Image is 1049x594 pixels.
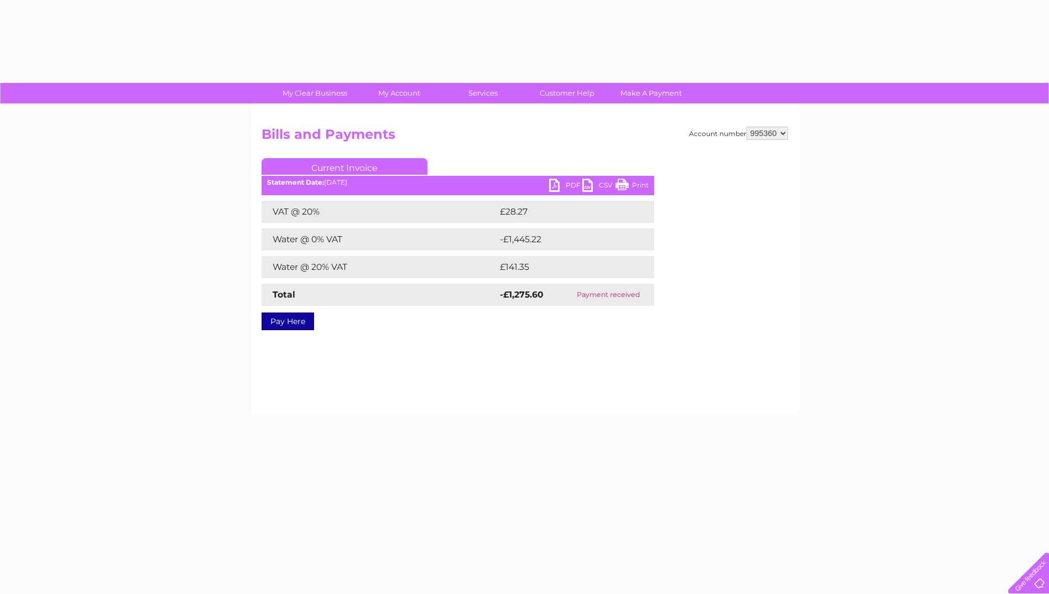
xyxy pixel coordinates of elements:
td: £141.35 [497,256,633,278]
a: My Clear Business [269,83,361,103]
td: Water @ 20% VAT [262,256,497,278]
a: CSV [582,179,615,195]
a: Print [615,179,649,195]
a: Current Invoice [262,158,427,175]
div: Account number [689,127,788,140]
a: Customer Help [521,83,613,103]
td: VAT @ 20% [262,201,497,223]
a: Pay Here [262,312,314,330]
a: My Account [353,83,445,103]
strong: Total [273,289,295,300]
div: [DATE] [262,179,654,186]
b: Statement Date: [267,178,324,186]
a: PDF [549,179,582,195]
a: Make A Payment [606,83,697,103]
td: £28.27 [497,201,632,223]
a: Services [437,83,529,103]
td: -£1,445.22 [497,228,638,251]
td: Payment received [562,284,654,306]
td: Water @ 0% VAT [262,228,497,251]
strong: -£1,275.60 [500,289,544,300]
h2: Bills and Payments [262,127,788,148]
